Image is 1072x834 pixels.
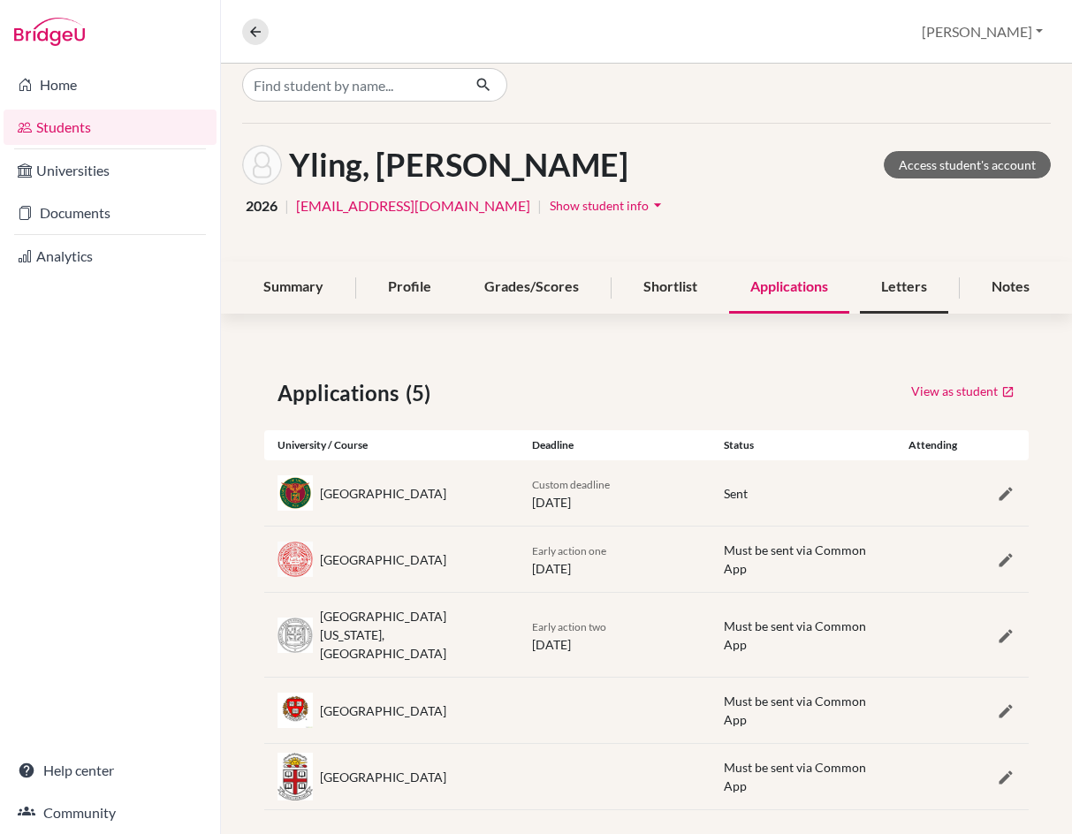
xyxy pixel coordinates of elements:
a: Students [4,110,217,145]
span: | [537,195,542,216]
span: Sent [724,486,748,501]
div: Applications [729,262,849,314]
img: us_brow_05u3rpeo.jpeg [278,753,313,801]
a: Documents [4,195,217,231]
span: Show student info [550,198,649,213]
div: Deadline [519,437,710,453]
div: Shortlist [622,262,718,314]
span: Must be sent via Common App [724,694,866,727]
div: Notes [970,262,1051,314]
div: [GEOGRAPHIC_DATA][US_STATE], [GEOGRAPHIC_DATA] [320,607,506,663]
a: [EMAIL_ADDRESS][DOMAIN_NAME] [296,195,530,216]
div: Letters [860,262,948,314]
div: [GEOGRAPHIC_DATA] [320,768,446,786]
div: Profile [367,262,452,314]
div: Attending [901,437,965,453]
div: [DATE] [519,541,710,578]
button: [PERSON_NAME] [914,15,1051,49]
span: (5) [406,377,437,409]
span: Custom deadline [532,478,610,491]
a: View as student [910,377,1015,405]
span: Must be sent via Common App [724,760,866,793]
span: Applications [278,377,406,409]
div: [DATE] [519,474,710,512]
a: Access student's account [884,151,1051,178]
div: [DATE] [519,617,710,654]
span: Early action two [532,620,606,633]
div: [GEOGRAPHIC_DATA] [320,484,446,503]
a: Community [4,795,217,830]
img: us_min_6v7vibj7.jpeg [278,618,313,653]
span: Must be sent via Common App [724,618,866,652]
div: University / Course [264,437,519,453]
a: Help center [4,753,217,788]
h1: Yling, [PERSON_NAME] [289,146,628,184]
div: Status [711,437,901,453]
img: ph_up_e8_aw9gf.png [278,475,313,511]
a: Analytics [4,239,217,274]
div: [GEOGRAPHIC_DATA] [320,550,446,569]
img: Stefi Mei Yling's avatar [242,145,282,185]
span: 2026 [246,195,278,216]
a: Universities [4,153,217,188]
i: arrow_drop_down [649,196,666,214]
span: | [285,195,289,216]
div: [GEOGRAPHIC_DATA] [320,701,446,720]
span: Must be sent via Common App [724,542,866,576]
button: Show student infoarrow_drop_down [549,192,667,219]
img: us_not_mxrvpmi9.jpeg [278,542,313,576]
span: Early action one [532,544,606,557]
input: Find student by name... [242,68,461,102]
img: us_har_81u94qpg.jpeg [278,693,313,728]
div: Grades/Scores [463,262,600,314]
img: Bridge-U [14,18,85,46]
a: Home [4,67,217,102]
div: Summary [242,262,345,314]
